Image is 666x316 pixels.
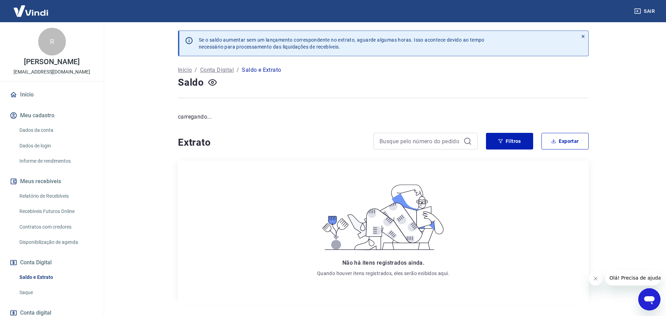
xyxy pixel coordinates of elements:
a: Relatório de Recebíveis [17,189,95,203]
span: Não há itens registrados ainda. [342,259,424,266]
span: Olá! Precisa de ajuda? [4,5,58,10]
button: Meu cadastro [8,108,95,123]
h4: Saldo [178,76,204,89]
a: Contratos com credores [17,220,95,234]
button: Conta Digital [8,255,95,270]
a: Dados de login [17,139,95,153]
p: Quando houver itens registrados, eles serão exibidos aqui. [317,270,450,277]
img: Vindi [8,0,53,22]
button: Meus recebíveis [8,174,95,189]
button: Exportar [541,133,589,150]
p: carregando... [178,113,589,121]
a: Início [8,87,95,102]
p: Saldo e Extrato [242,66,281,74]
p: [PERSON_NAME] [24,58,79,66]
a: Início [178,66,192,74]
input: Busque pelo número do pedido [379,136,461,146]
p: / [195,66,197,74]
iframe: Botão para abrir a janela de mensagens [638,288,660,310]
p: Se o saldo aumentar sem um lançamento correspondente no extrato, aguarde algumas horas. Isso acon... [199,36,485,50]
p: [EMAIL_ADDRESS][DOMAIN_NAME] [14,68,90,76]
div: R [38,28,66,55]
p: / [237,66,239,74]
a: Dados da conta [17,123,95,137]
button: Sair [633,5,658,18]
a: Informe de rendimentos [17,154,95,168]
a: Saque [17,285,95,300]
button: Filtros [486,133,533,150]
a: Conta Digital [200,66,234,74]
a: Recebíveis Futuros Online [17,204,95,219]
h4: Extrato [178,136,365,150]
a: Disponibilização de agenda [17,235,95,249]
a: Saldo e Extrato [17,270,95,284]
iframe: Mensagem da empresa [605,270,660,285]
iframe: Fechar mensagem [589,272,603,285]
